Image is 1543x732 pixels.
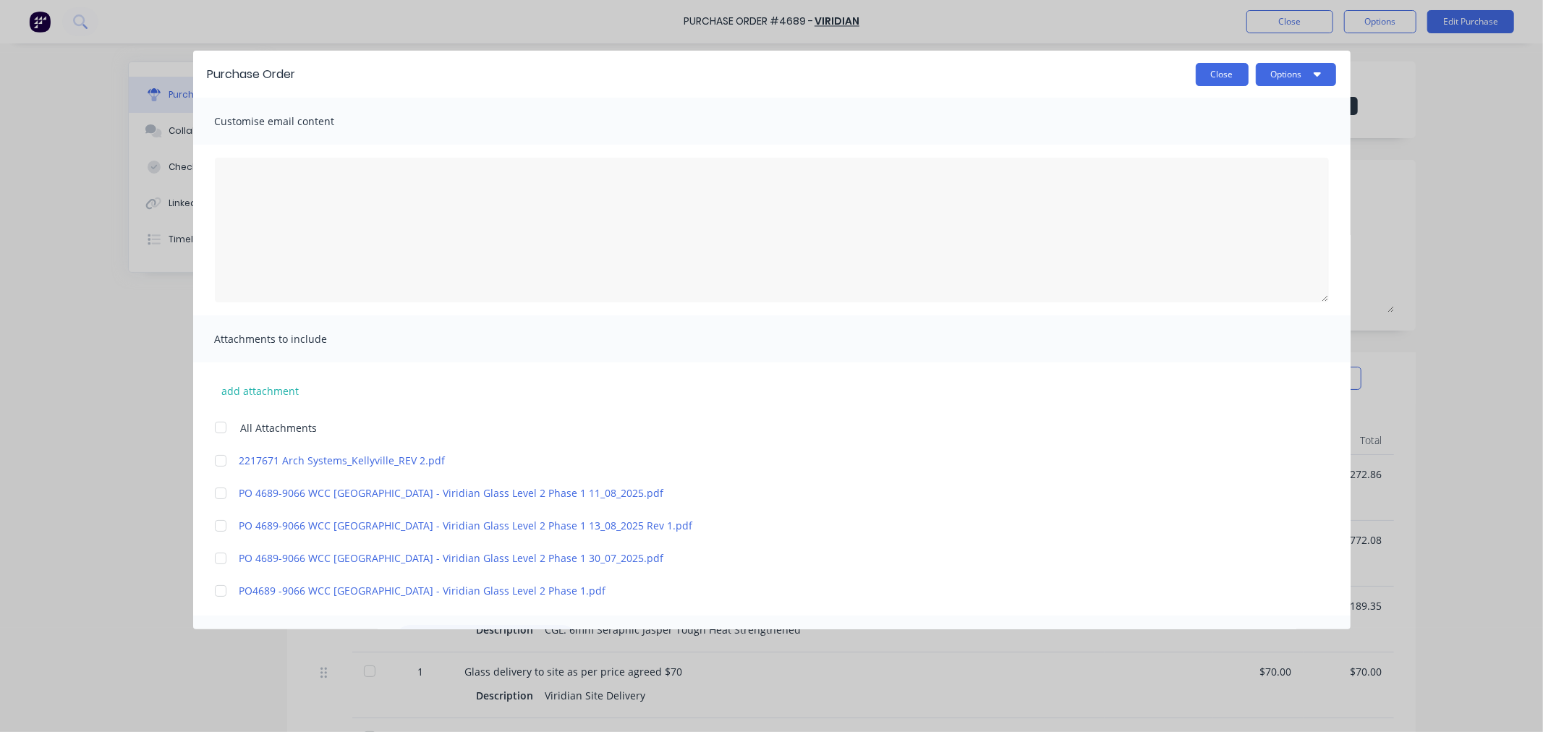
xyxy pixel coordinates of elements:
a: 2217671 Arch Systems_Kellyville_REV 2.pdf [239,453,1262,468]
div: Purchase Order [208,66,296,83]
span: All Attachments [241,420,318,435]
a: PO 4689-9066 WCC [GEOGRAPHIC_DATA] - Viridian Glass Level 2 Phase 1 11_08_2025.pdf [239,485,1262,501]
span: Customise email content [215,111,374,132]
button: Options [1256,63,1336,86]
span: Attachments to include [215,329,374,349]
a: PO 4689-9066 WCC [GEOGRAPHIC_DATA] - Viridian Glass Level 2 Phase 1 13_08_2025 Rev 1.pdf [239,518,1262,533]
a: PO4689 -9066 WCC [GEOGRAPHIC_DATA] - Viridian Glass Level 2 Phase 1.pdf [239,583,1262,598]
button: Close [1196,63,1249,86]
a: PO 4689-9066 WCC [GEOGRAPHIC_DATA] - Viridian Glass Level 2 Phase 1 30_07_2025.pdf [239,550,1262,566]
button: add attachment [215,380,307,401]
span: Contacts to include on email [215,629,374,650]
